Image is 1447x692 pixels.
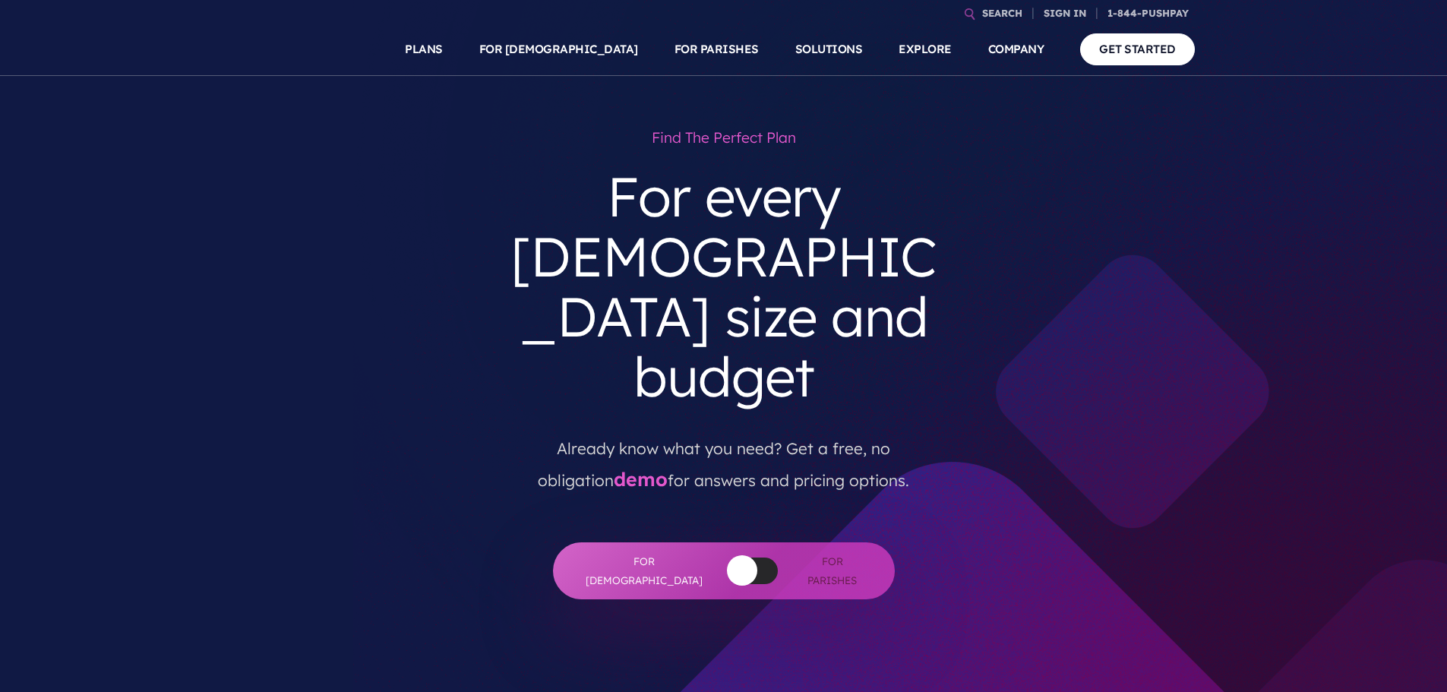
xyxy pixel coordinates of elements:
a: GET STARTED [1080,33,1195,65]
span: For Parishes [801,552,864,589]
a: EXPLORE [899,23,952,76]
span: For [DEMOGRAPHIC_DATA] [583,552,705,589]
a: COMPANY [988,23,1044,76]
a: FOR PARISHES [675,23,759,76]
h1: Find the perfect plan [494,122,953,154]
h3: For every [DEMOGRAPHIC_DATA] size and budget [494,154,953,419]
a: FOR [DEMOGRAPHIC_DATA] [479,23,638,76]
p: Already know what you need? Get a free, no obligation for answers and pricing options. [506,419,942,497]
a: demo [614,467,668,491]
a: SOLUTIONS [795,23,863,76]
a: PLANS [405,23,443,76]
